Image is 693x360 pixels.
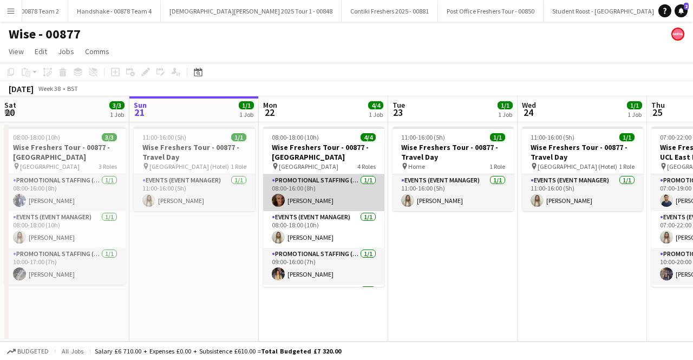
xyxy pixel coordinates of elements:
span: 4/4 [361,133,376,141]
span: All jobs [60,347,86,355]
button: Post Office Freshers Tour - 00850 [438,1,544,22]
app-card-role: Promotional Staffing (Brand Ambassadors)1/108:00-16:00 (8h)[PERSON_NAME] [263,174,384,211]
div: BST [67,84,78,93]
button: Handshake - 00878 Team 4 [68,1,161,22]
span: 1/1 [239,101,254,109]
span: [GEOGRAPHIC_DATA] [20,162,80,171]
div: Salary £6 710.00 + Expenses £0.00 + Subsistence £610.00 = [95,347,341,355]
span: 4 Roles [357,162,376,171]
app-card-role: Events (Event Manager)1/108:00-18:00 (10h)[PERSON_NAME] [263,211,384,248]
h3: Wise Freshers Tour - 00877 - Travel Day [134,142,255,162]
app-card-role: Events (Event Manager)1/108:00-18:00 (10h)[PERSON_NAME] [4,211,126,248]
h3: Wise Freshers Tour - 00877 - [GEOGRAPHIC_DATA] [4,142,126,162]
span: Week 38 [36,84,63,93]
span: [GEOGRAPHIC_DATA] [279,162,338,171]
span: 1 Role [231,162,246,171]
span: 1/1 [490,133,505,141]
span: 11:00-16:00 (5h) [531,133,574,141]
span: 20 [3,106,16,119]
div: 1 Job [627,110,642,119]
div: 1 Job [110,110,124,119]
span: 21 [132,106,147,119]
span: 1/1 [498,101,513,109]
span: 23 [391,106,405,119]
span: View [9,47,24,56]
h3: Wise Freshers Tour - 00877 - Travel Day [522,142,643,162]
a: 2 [675,4,688,17]
span: 1 Role [619,162,635,171]
span: Sun [134,100,147,110]
span: 22 [261,106,277,119]
app-user-avatar: native Staffing [671,28,684,41]
span: Budgeted [17,348,49,355]
span: Tue [393,100,405,110]
span: Jobs [58,47,74,56]
div: [DATE] [9,83,34,94]
span: Sat [4,100,16,110]
span: Mon [263,100,277,110]
app-job-card: 11:00-16:00 (5h)1/1Wise Freshers Tour - 00877 - Travel Day [GEOGRAPHIC_DATA] (Hotel)1 RoleEvents ... [522,127,643,211]
div: 1 Job [498,110,512,119]
span: 1/1 [231,133,246,141]
span: Total Budgeted £7 320.00 [261,347,341,355]
a: Jobs [54,44,79,58]
span: [GEOGRAPHIC_DATA] (Hotel) [149,162,229,171]
span: 1/1 [627,101,642,109]
a: View [4,44,28,58]
span: 3/3 [102,133,117,141]
span: 25 [650,106,665,119]
app-card-role: Events (Event Manager)1/111:00-16:00 (5h)[PERSON_NAME] [393,174,514,211]
h3: Wise Freshers Tour - 00877 - [GEOGRAPHIC_DATA] [263,142,384,162]
app-job-card: 11:00-16:00 (5h)1/1Wise Freshers Tour - 00877 - Travel Day Home1 RoleEvents (Event Manager)1/111:... [393,127,514,211]
a: Comms [81,44,114,58]
app-job-card: 11:00-16:00 (5h)1/1Wise Freshers Tour - 00877 - Travel Day [GEOGRAPHIC_DATA] (Hotel)1 RoleEvents ... [134,127,255,211]
span: 08:00-18:00 (10h) [13,133,60,141]
span: 3 Roles [99,162,117,171]
app-card-role: Promotional Staffing (Brand Ambassadors)1/109:00-16:00 (7h)[PERSON_NAME] [263,248,384,285]
h1: Wise - 00877 [9,26,81,42]
div: 1 Job [369,110,383,119]
a: Edit [30,44,51,58]
span: 3/3 [109,101,125,109]
span: 24 [520,106,536,119]
div: 1 Job [239,110,253,119]
app-job-card: 08:00-18:00 (10h)3/3Wise Freshers Tour - 00877 - [GEOGRAPHIC_DATA] [GEOGRAPHIC_DATA]3 RolesPromot... [4,127,126,285]
span: 11:00-16:00 (5h) [142,133,186,141]
span: [GEOGRAPHIC_DATA] (Hotel) [538,162,617,171]
app-card-role: Promotional Staffing (Brand Ambassadors)1/108:00-16:00 (8h)[PERSON_NAME] [4,174,126,211]
span: Wed [522,100,536,110]
app-job-card: 08:00-18:00 (10h)4/4Wise Freshers Tour - 00877 - [GEOGRAPHIC_DATA] [GEOGRAPHIC_DATA]4 RolesPromot... [263,127,384,287]
button: Contiki Freshers 2025 - 00881 [342,1,438,22]
span: 1/1 [619,133,635,141]
app-card-role: Events (Event Manager)1/111:00-16:00 (5h)[PERSON_NAME] [134,174,255,211]
span: 2 [684,3,689,10]
span: 08:00-18:00 (10h) [272,133,319,141]
app-card-role: Events (Event Manager)1/111:00-16:00 (5h)[PERSON_NAME] [522,174,643,211]
span: Comms [85,47,109,56]
span: Edit [35,47,47,56]
app-card-role: Promotional Staffing (Brand Ambassadors)1/1 [263,285,384,322]
button: [DEMOGRAPHIC_DATA][PERSON_NAME] 2025 Tour 1 - 00848 [161,1,342,22]
span: 11:00-16:00 (5h) [401,133,445,141]
h3: Wise Freshers Tour - 00877 - Travel Day [393,142,514,162]
button: Budgeted [5,345,50,357]
span: 1 Role [489,162,505,171]
app-card-role: Promotional Staffing (Brand Ambassadors)1/110:00-17:00 (7h)[PERSON_NAME] [4,248,126,285]
span: Thu [651,100,665,110]
span: Home [408,162,425,171]
span: 4/4 [368,101,383,109]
